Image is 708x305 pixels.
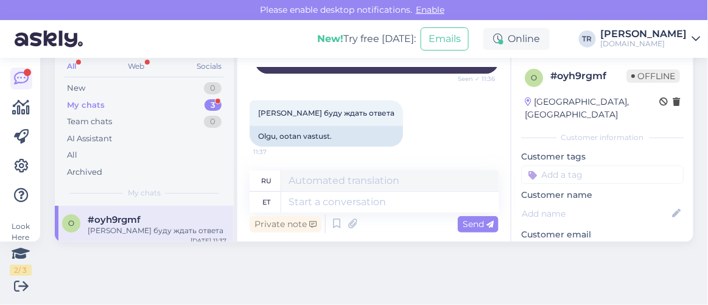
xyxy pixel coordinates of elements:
[412,4,448,15] span: Enable
[67,166,102,178] div: Archived
[317,32,416,46] div: Try free [DATE]:
[258,108,394,117] span: [PERSON_NAME] буду ждать ответа
[67,116,112,128] div: Team chats
[463,219,494,230] span: Send
[421,27,469,51] button: Emails
[10,265,32,276] div: 2 / 3
[67,82,85,94] div: New
[10,221,32,276] div: Look Here
[194,58,224,74] div: Socials
[522,207,670,220] input: Add name
[67,149,77,161] div: All
[88,225,226,236] div: [PERSON_NAME] буду ждать ответа
[250,126,403,147] div: Olgu, ootan vastust.
[253,147,299,156] span: 11:37
[521,166,684,184] input: Add a tag
[521,241,592,258] div: Request email
[525,96,659,121] div: [GEOGRAPHIC_DATA], [GEOGRAPHIC_DATA]
[88,214,141,225] span: #oyh9rgmf
[601,29,687,39] div: [PERSON_NAME]
[550,69,626,83] div: # oyh9rgmf
[449,74,495,83] span: Seen ✓ 11:36
[579,30,596,47] div: TR
[204,116,222,128] div: 0
[521,150,684,163] p: Customer tags
[205,99,222,111] div: 3
[191,236,226,245] div: [DATE] 11:37
[262,192,270,212] div: et
[250,216,321,233] div: Private note
[483,28,550,50] div: Online
[65,58,79,74] div: All
[626,69,680,83] span: Offline
[317,33,343,44] b: New!
[601,29,701,49] a: [PERSON_NAME][DOMAIN_NAME]
[521,189,684,202] p: Customer name
[204,82,222,94] div: 0
[531,73,537,82] span: o
[261,170,272,191] div: ru
[126,58,147,74] div: Web
[67,133,112,145] div: AI Assistant
[521,132,684,143] div: Customer information
[128,188,161,198] span: My chats
[67,99,105,111] div: My chats
[601,39,687,49] div: [DOMAIN_NAME]
[521,228,684,241] p: Customer email
[68,219,74,228] span: o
